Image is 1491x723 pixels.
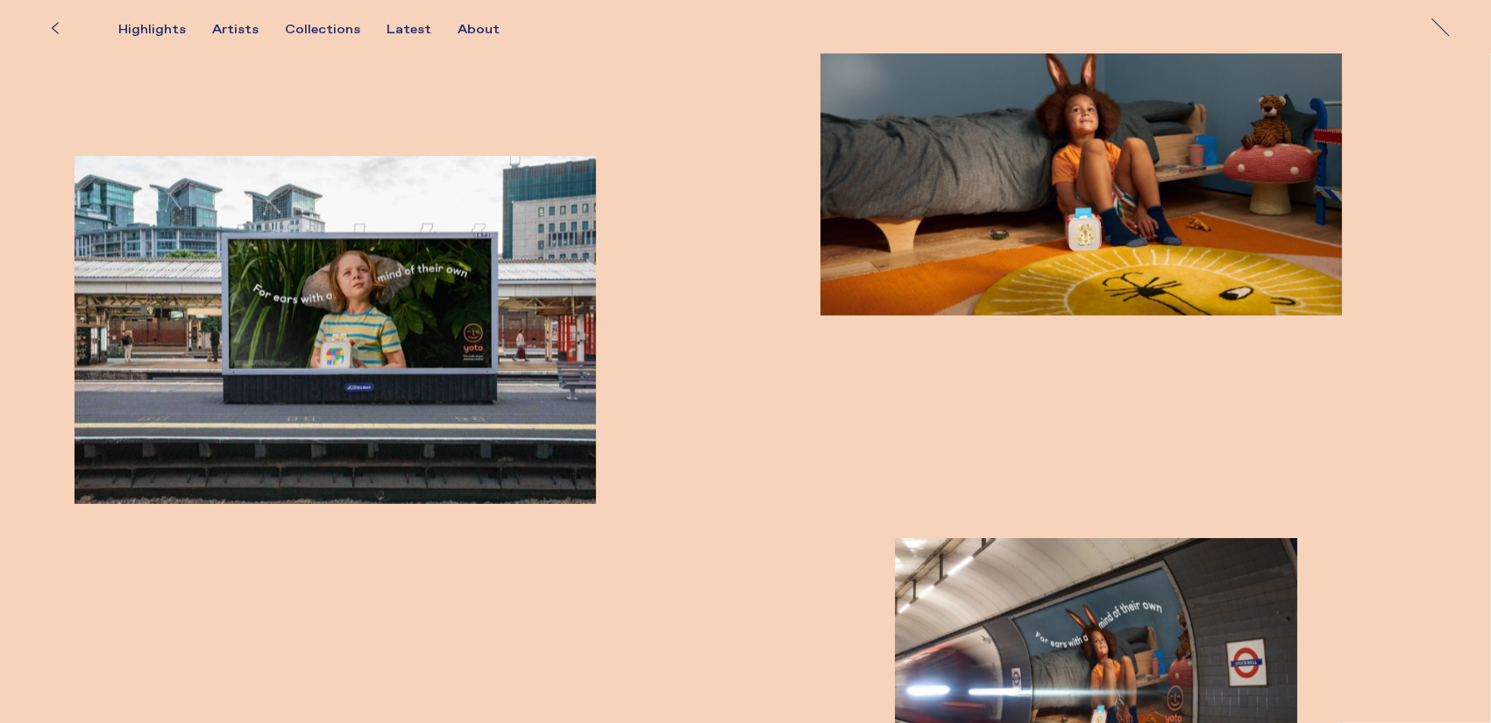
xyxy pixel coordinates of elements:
[212,22,285,38] button: Artists
[458,22,500,38] div: About
[387,22,458,38] button: Latest
[458,22,526,38] button: About
[212,22,259,38] div: Artists
[118,22,212,38] button: Highlights
[387,22,431,38] div: Latest
[285,22,387,38] button: Collections
[285,22,360,38] div: Collections
[118,22,186,38] div: Highlights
